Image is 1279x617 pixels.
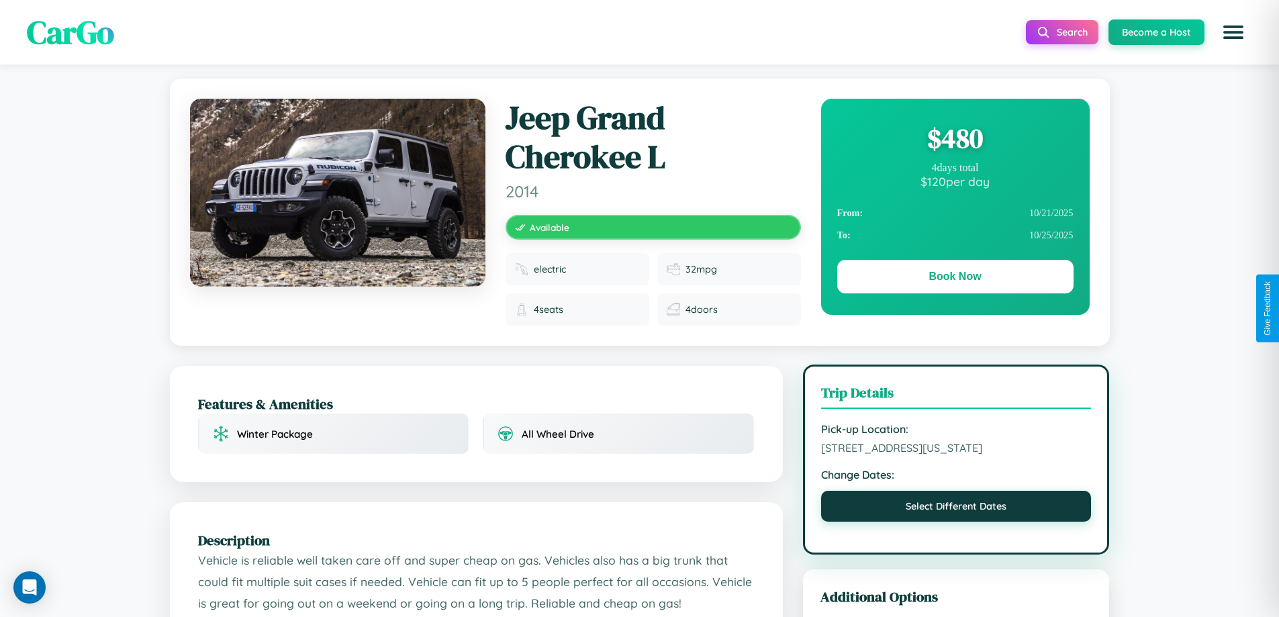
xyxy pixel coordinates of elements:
[821,441,1092,455] span: [STREET_ADDRESS][US_STATE]
[837,224,1074,246] div: 10 / 25 / 2025
[685,263,717,275] span: 32 mpg
[1215,13,1252,51] button: Open menu
[837,120,1074,156] div: $ 480
[534,303,563,316] span: 4 seats
[821,468,1092,481] strong: Change Dates:
[837,174,1074,189] div: $ 120 per day
[198,550,755,614] p: Vehicle is reliable well taken care off and super cheap on gas. Vehicles also has a big trunk tha...
[821,491,1092,522] button: Select Different Dates
[837,207,863,219] strong: From:
[1108,19,1204,45] button: Become a Host
[515,263,528,276] img: Fuel type
[1057,26,1088,38] span: Search
[190,99,485,287] img: Jeep Grand Cherokee L 2014
[534,263,566,275] span: electric
[198,530,755,550] h2: Description
[506,99,801,176] h1: Jeep Grand Cherokee L
[821,422,1092,436] strong: Pick-up Location:
[506,181,801,201] span: 2014
[27,10,114,54] span: CarGo
[667,263,680,276] img: Fuel efficiency
[522,428,594,440] span: All Wheel Drive
[1026,20,1098,44] button: Search
[837,202,1074,224] div: 10 / 21 / 2025
[685,303,718,316] span: 4 doors
[837,230,851,241] strong: To:
[821,383,1092,409] h3: Trip Details
[530,222,569,233] span: Available
[820,587,1092,606] h3: Additional Options
[667,303,680,316] img: Doors
[1263,281,1272,336] div: Give Feedback
[237,428,313,440] span: Winter Package
[13,571,46,604] div: Open Intercom Messenger
[837,260,1074,293] button: Book Now
[837,162,1074,174] div: 4 days total
[198,394,755,414] h2: Features & Amenities
[515,303,528,316] img: Seats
